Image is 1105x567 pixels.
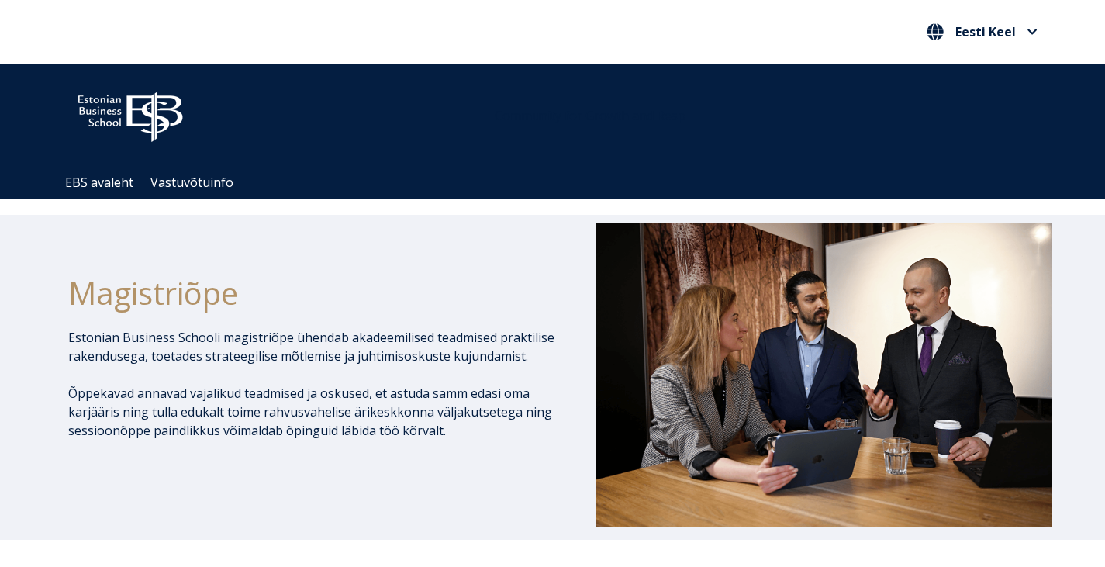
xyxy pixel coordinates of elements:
[955,26,1016,38] span: Eesti Keel
[68,384,555,440] p: Õppekavad annavad vajalikud teadmised ja oskused, et astuda samm edasi oma karjääris ning tulla e...
[68,274,555,313] h1: Magistriõpe
[65,174,133,191] a: EBS avaleht
[923,19,1041,44] button: Eesti Keel
[64,80,196,147] img: ebs_logo2016_white
[495,107,685,124] span: Community for Growth and Resp
[923,19,1041,45] nav: Vali oma keel
[150,174,233,191] a: Vastuvõtuinfo
[596,223,1052,527] img: DSC_1073
[57,167,1065,199] div: Navigation Menu
[68,328,555,365] p: Estonian Business Schooli magistriõpe ühendab akadeemilised teadmised praktilise rakendusega, toe...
